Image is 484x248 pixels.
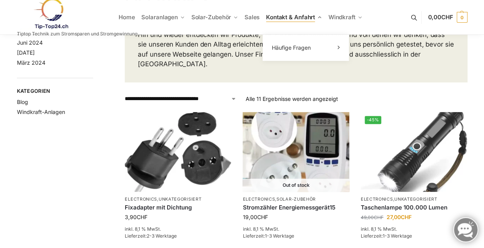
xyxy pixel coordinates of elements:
[267,42,344,53] a: Häufige Fragen
[125,204,231,211] a: Fixadapter mit Dichtung
[17,39,43,46] a: Juni 2024
[243,196,349,202] p: ,
[17,109,65,115] a: Windkraft-Anlagen
[125,112,231,192] img: Fixadapter mit Dichtung
[246,95,338,103] p: Alle 11 Ergebnisse werden angezeigt
[441,13,453,21] span: CHF
[266,13,315,21] span: Kontakt & Anfahrt
[374,214,384,220] span: CHF
[361,204,467,211] a: Taschenlampe 100.000 Lumen
[138,30,454,69] p: Hin und wieder entdecken wir Produkte, die aussergewöhnlich sind und von denen wir denken, dass s...
[361,233,412,239] span: Lieferzeit:
[243,226,349,233] p: inkl. 8,1 % MwSt.
[428,13,453,21] span: 0,00
[361,226,467,233] p: inkl. 8,1 % MwSt.
[361,112,467,192] a: -45%Extrem Starke Taschenlampe
[328,13,355,21] span: Windkraft
[125,95,236,103] select: Shop-Reihenfolge
[428,6,467,29] a: 0,00CHF 0
[17,32,137,36] p: Tiptop Technik zum Stromsparen und Stromgewinnung
[17,59,45,66] a: März 2024
[243,204,349,211] a: Stromzähler Energiemessgerät15
[243,112,349,192] img: Stromzähler Schweizer Stecker-2
[243,112,349,192] a: Out of stockStromzähler Schweizer Stecker-2
[125,196,231,202] p: ,
[401,214,412,220] span: CHF
[265,233,294,239] span: 1-3 Werktage
[243,233,294,239] span: Lieferzeit:
[191,13,231,21] span: Solar-Zubehör
[457,12,467,23] span: 0
[147,233,177,239] span: 2-3 Werktage
[125,233,177,239] span: Lieferzeit:
[159,196,202,202] a: Unkategorisiert
[257,214,268,220] span: CHF
[137,214,147,220] span: CHF
[361,196,467,202] p: ,
[17,87,94,95] span: Kategorien
[272,44,311,51] span: Häufige Fragen
[125,214,147,220] bdi: 3,90
[276,196,316,202] a: Solar-Zubehör
[243,196,275,202] a: Electronics
[387,214,412,220] bdi: 27,00
[141,13,178,21] span: Solaranlagen
[361,196,393,202] a: Electronics
[125,196,157,202] a: Electronics
[125,226,231,233] p: inkl. 8,1 % MwSt.
[394,196,437,202] a: Unkategorisiert
[383,233,412,239] span: 1-3 Werktage
[17,49,35,56] a: [DATE]
[361,112,467,192] img: Extrem Starke Taschenlampe
[361,214,384,220] bdi: 49,00
[245,13,260,21] span: Sales
[17,99,28,105] a: Blog
[243,214,268,220] bdi: 19,00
